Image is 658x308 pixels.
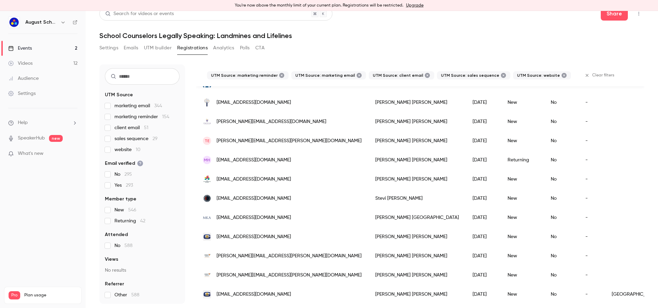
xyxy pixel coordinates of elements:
span: 51 [144,125,148,130]
button: UTM builder [144,42,172,53]
span: client email [114,124,148,131]
div: Search for videos or events [105,10,174,17]
div: - [578,285,605,304]
span: 546 [128,208,136,212]
div: - [578,93,605,112]
div: New [501,131,544,150]
div: Audience [8,75,39,82]
div: [PERSON_NAME] [PERSON_NAME] [368,131,466,150]
span: New [114,207,136,213]
div: - [578,266,605,285]
button: Polls [240,42,250,53]
button: Remove "website" from selected "UTM Source" filter [561,73,567,78]
iframe: Noticeable Trigger [69,151,77,157]
div: [DATE] [466,227,501,246]
span: Views [105,256,118,263]
div: - [578,208,605,227]
div: No [544,208,578,227]
div: Settings [8,90,36,97]
div: No [544,285,578,304]
img: vigoschools.org [203,252,211,260]
div: [DATE] [466,246,501,266]
a: Upgrade [406,3,424,8]
span: 154 [162,114,169,119]
div: [DATE] [466,131,501,150]
div: - [578,189,605,208]
span: UTM Source: sales sequence [441,73,499,78]
span: [PERSON_NAME][EMAIL_ADDRESS][DOMAIN_NAME] [217,118,326,125]
div: New [501,170,544,189]
div: New [501,189,544,208]
span: [EMAIL_ADDRESS][DOMAIN_NAME] [217,157,291,164]
span: Plan usage [24,293,77,298]
li: help-dropdown-opener [8,119,77,126]
div: [DATE] [466,150,501,170]
span: Email verified [105,160,143,167]
h1: School Counselors Legally Speaking: Landmines and Lifelines [99,32,644,40]
div: [DATE] [466,112,501,131]
div: [PERSON_NAME] [PERSON_NAME] [368,112,466,131]
div: - [578,131,605,150]
img: sdale.org [203,98,211,107]
span: Help [18,119,28,126]
span: Other [114,292,139,298]
span: Clear filters [592,73,614,78]
span: [EMAIL_ADDRESS][DOMAIN_NAME] [217,195,291,202]
button: Emails [124,42,138,53]
span: No [114,242,133,249]
div: New [501,112,544,131]
span: TE [205,138,209,144]
img: sfschool.org [203,175,211,183]
div: No [544,266,578,285]
div: No [544,246,578,266]
button: Share [601,7,628,21]
div: New [501,246,544,266]
span: website [114,146,141,153]
div: No [544,93,578,112]
div: - [578,112,605,131]
span: Pro [9,291,20,299]
div: New [501,227,544,246]
span: What's new [18,150,44,157]
div: Videos [8,60,33,67]
button: CTA [255,42,265,53]
div: [PERSON_NAME] [PERSON_NAME] [368,227,466,246]
button: Remove "marketing email" from selected "UTM Source" filter [356,73,362,78]
span: [EMAIL_ADDRESS][DOMAIN_NAME] [217,176,291,183]
div: - [578,170,605,189]
span: sales sequence [114,135,158,142]
img: gisd.k12.nm.us [203,233,211,241]
p: No results [105,267,180,274]
span: UTM Source: client email [373,73,423,78]
img: norfolkchristian.org [203,118,211,126]
button: Registrations [177,42,208,53]
span: [PERSON_NAME][EMAIL_ADDRESS][PERSON_NAME][DOMAIN_NAME] [217,272,362,279]
a: SpeakerHub [18,135,45,142]
div: No [544,170,578,189]
div: - [578,246,605,266]
div: [PERSON_NAME] [PERSON_NAME] [368,93,466,112]
span: 10 [136,147,141,152]
span: 29 [153,136,158,141]
button: Remove "marketing reminder" from selected "UTM Source" filter [279,73,284,78]
button: Settings [99,42,118,53]
span: UTM Source: website [517,73,560,78]
span: 293 [126,183,133,188]
button: Clear filters [582,70,619,81]
span: UTM Source: marketing email [295,73,355,78]
span: marketing email [114,102,162,109]
img: gisd.k12.nm.us [203,290,211,298]
span: [PERSON_NAME][EMAIL_ADDRESS][PERSON_NAME][DOMAIN_NAME] [217,137,362,145]
div: [PERSON_NAME] [PERSON_NAME] [368,170,466,189]
span: marketing reminder [114,113,169,120]
div: New [501,266,544,285]
span: MH [204,157,210,163]
div: [DATE] [466,93,501,112]
span: 42 [140,219,145,223]
div: [DATE] [466,208,501,227]
div: [DATE] [466,170,501,189]
img: kentdenver.org [203,194,211,202]
div: Returning [501,150,544,170]
span: [EMAIL_ADDRESS][DOMAIN_NAME] [217,99,291,106]
span: Yes [114,182,133,189]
